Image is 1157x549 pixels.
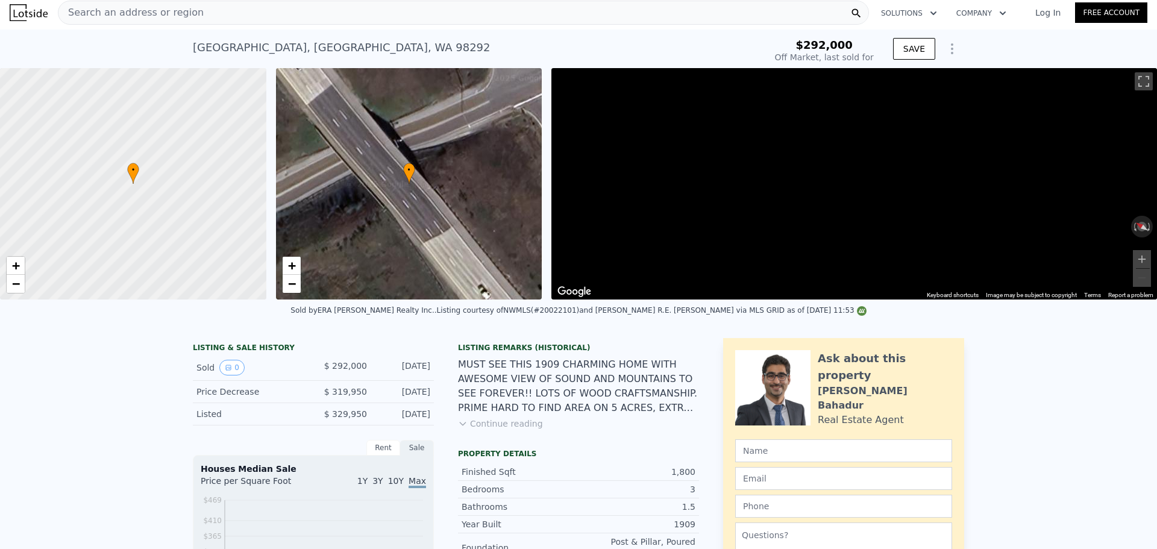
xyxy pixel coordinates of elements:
span: − [287,276,295,291]
div: Finished Sqft [462,466,578,478]
div: Off Market, last sold for [775,51,874,63]
a: Zoom out [283,275,301,293]
button: Continue reading [458,418,543,430]
button: Reset the view [1130,217,1153,236]
div: 3 [578,483,695,495]
span: Image may be subject to copyright [986,292,1077,298]
button: Show Options [940,37,964,61]
span: + [287,258,295,273]
tspan: $365 [203,532,222,541]
div: Price per Square Foot [201,475,313,494]
div: LISTING & SALE HISTORY [193,343,434,355]
div: Bedrooms [462,483,578,495]
button: Zoom in [1133,250,1151,268]
button: Toggle fullscreen view [1135,72,1153,90]
img: NWMLS Logo [857,306,867,316]
div: Bathrooms [462,501,578,513]
button: Rotate counterclockwise [1131,216,1138,237]
a: Log In [1021,7,1075,19]
div: Rent [366,440,400,456]
span: Max [409,476,426,488]
span: $ 292,000 [324,361,367,371]
input: Phone [735,495,952,518]
span: 1Y [357,476,368,486]
div: [DATE] [377,360,430,375]
span: $ 319,950 [324,387,367,397]
div: [DATE] [377,386,430,398]
span: • [403,165,415,175]
div: [PERSON_NAME] Bahadur [818,384,952,413]
a: Zoom in [7,257,25,275]
div: Listed [196,408,304,420]
div: Sold [196,360,304,375]
a: Open this area in Google Maps (opens a new window) [554,284,594,300]
button: Company [947,2,1016,24]
a: Zoom in [283,257,301,275]
button: Zoom out [1133,269,1151,287]
div: Sale [400,440,434,456]
a: Report problems with Street View imagery to Google [1108,292,1153,298]
span: 3Y [372,476,383,486]
a: Terms (opens in new tab) [1084,292,1101,298]
div: Listing Remarks (Historical) [458,343,699,353]
div: 1.5 [578,501,695,513]
div: Price Decrease [196,386,304,398]
div: Year Built [462,518,578,530]
div: • [127,163,139,184]
span: − [12,276,20,291]
tspan: $410 [203,516,222,525]
div: Houses Median Sale [201,463,426,475]
div: Listing courtesy of NWMLS (#20022101) and [PERSON_NAME] R.E. [PERSON_NAME] via MLS GRID as of [DA... [437,306,867,315]
div: Property details [458,449,699,459]
img: Lotside [10,4,48,21]
button: Solutions [871,2,947,24]
button: Rotate clockwise [1147,216,1153,237]
div: Ask about this property [818,350,952,384]
div: MUST SEE THIS 1909 CHARMING HOME WITH AWESOME VIEW OF SOUND AND MOUNTAINS TO SEE FOREVER!! LOTS O... [458,357,699,415]
div: • [403,163,415,184]
button: SAVE [893,38,935,60]
button: View historical data [219,360,245,375]
span: 10Y [388,476,404,486]
span: + [12,258,20,273]
span: $292,000 [795,39,853,51]
a: Zoom out [7,275,25,293]
tspan: $469 [203,496,222,504]
div: Sold by ERA [PERSON_NAME] Realty Inc. . [290,306,436,315]
img: Google [554,284,594,300]
div: Map [551,68,1157,300]
div: Real Estate Agent [818,413,904,427]
a: Free Account [1075,2,1147,23]
div: 1,800 [578,466,695,478]
input: Email [735,467,952,490]
input: Name [735,439,952,462]
div: 1909 [578,518,695,530]
button: Keyboard shortcuts [927,291,979,300]
span: $ 329,950 [324,409,367,419]
span: • [127,165,139,175]
div: Main Display [551,68,1157,300]
div: [DATE] [377,408,430,420]
span: Search an address or region [58,5,204,20]
div: [GEOGRAPHIC_DATA] , [GEOGRAPHIC_DATA] , WA 98292 [193,39,491,56]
